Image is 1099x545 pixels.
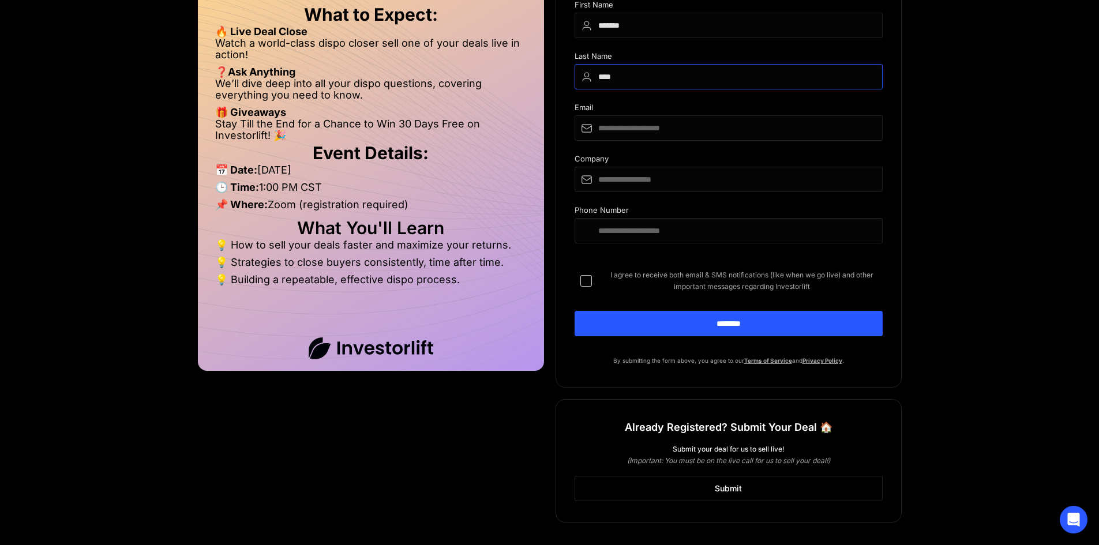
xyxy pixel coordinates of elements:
a: Privacy Policy [802,357,842,364]
a: Submit [575,476,883,501]
li: 💡 How to sell your deals faster and maximize your returns. [215,239,527,257]
strong: 🕒 Time: [215,181,259,193]
div: Last Name [575,52,883,64]
div: Open Intercom Messenger [1060,506,1087,533]
strong: 🔥 Live Deal Close [215,25,307,37]
p: By submitting the form above, you agree to our and . [575,355,883,366]
strong: ❓Ask Anything [215,66,295,78]
h1: Already Registered? Submit Your Deal 🏠 [625,417,832,438]
div: Email [575,103,883,115]
li: [DATE] [215,164,527,182]
li: 💡 Building a repeatable, effective dispo process. [215,274,527,285]
a: Terms of Service [744,357,792,364]
strong: What to Expect: [304,4,438,25]
div: Submit your deal for us to sell live! [575,443,883,455]
div: Company [575,155,883,167]
li: Stay Till the End for a Chance to Win 30 Days Free on Investorlift! 🎉 [215,118,527,141]
li: Watch a world-class dispo closer sell one of your deals live in action! [215,37,527,66]
li: 💡 Strategies to close buyers consistently, time after time. [215,257,527,274]
strong: 📅 Date: [215,164,257,176]
div: Phone Number [575,206,883,218]
li: Zoom (registration required) [215,199,527,216]
em: (Important: You must be on the live call for us to sell your deal!) [627,456,830,465]
li: 1:00 PM CST [215,182,527,199]
li: We’ll dive deep into all your dispo questions, covering everything you need to know. [215,78,527,107]
strong: Event Details: [313,142,429,163]
div: First Name [575,1,883,13]
strong: 🎁 Giveaways [215,106,286,118]
h2: What You'll Learn [215,222,527,234]
strong: 📌 Where: [215,198,268,211]
span: I agree to receive both email & SMS notifications (like when we go live) and other important mess... [601,269,883,292]
form: DIspo Day Main Form [575,1,883,355]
